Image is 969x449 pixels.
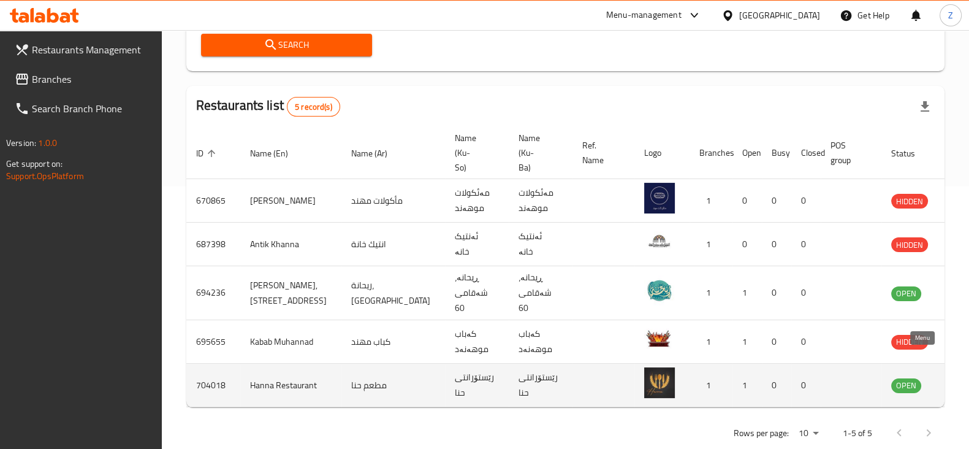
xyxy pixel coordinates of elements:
td: 0 [791,320,821,364]
td: 0 [791,223,821,266]
button: Search [201,34,372,56]
a: Branches [5,64,162,94]
span: OPEN [891,378,921,393]
h2: Restaurants list [196,96,340,117]
span: Status [891,146,931,161]
td: مأكولات مهند [341,179,445,223]
a: Search Branch Phone [5,94,162,123]
td: 695655 [186,320,240,364]
div: Export file [910,92,940,121]
td: 0 [791,179,821,223]
div: [GEOGRAPHIC_DATA] [739,9,820,22]
td: 670865 [186,179,240,223]
td: رێستۆرانتی حنا [509,364,572,407]
td: مەئکولات موهەند [445,179,509,223]
img: Makolat Muhannad [644,183,675,213]
td: 1 [690,364,732,407]
td: 1 [732,320,762,364]
td: ئەنتیک خانە [445,223,509,266]
td: ڕیحانە، شەقامی 60 [509,266,572,320]
span: HIDDEN [891,238,928,252]
td: كباب مهند [341,320,445,364]
th: Closed [791,127,821,179]
th: Branches [690,127,732,179]
td: 694236 [186,266,240,320]
span: Z [948,9,953,22]
span: Name (Ku-Ba) [519,131,558,175]
td: 1 [690,179,732,223]
td: 1 [732,266,762,320]
td: 704018 [186,364,240,407]
td: کەباب موهەنەد [509,320,572,364]
th: Logo [634,127,690,179]
img: Antik Khanna [644,226,675,257]
span: OPEN [891,286,921,301]
span: POS group [830,138,867,167]
a: Support.OpsPlatform [6,168,84,184]
span: Restaurants Management [32,42,152,57]
th: Busy [762,127,791,179]
td: ڕیحانە، شەقامی 60 [445,266,509,320]
td: 1 [690,266,732,320]
td: 0 [732,179,762,223]
div: HIDDEN [891,237,928,252]
td: 0 [732,223,762,266]
td: Hanna Restaurant [240,364,341,407]
td: ئەنتیک خانە [509,223,572,266]
div: OPEN [891,286,921,301]
span: Search Branch Phone [32,101,152,116]
td: Antik Khanna [240,223,341,266]
td: 0 [762,364,791,407]
span: HIDDEN [891,335,928,349]
span: Name (En) [250,146,304,161]
td: 0 [791,364,821,407]
img: Hanna Restaurant [644,367,675,398]
td: [PERSON_NAME], [STREET_ADDRESS] [240,266,341,320]
td: 0 [762,223,791,266]
div: Menu-management [606,8,682,23]
span: HIDDEN [891,194,928,209]
td: 0 [762,179,791,223]
td: رێستۆرانتی حنا [445,364,509,407]
td: 0 [762,320,791,364]
td: مطعم حنا [341,364,445,407]
td: [PERSON_NAME] [240,179,341,223]
a: Restaurants Management [5,35,162,64]
td: انتيك خانة [341,223,445,266]
td: ريحانة، [GEOGRAPHIC_DATA] [341,266,445,320]
span: Name (Ar) [351,146,403,161]
td: 0 [762,266,791,320]
img: Kabab Muhannad [644,324,675,355]
span: 1.0.0 [38,135,57,151]
span: Version: [6,135,36,151]
td: 1 [690,223,732,266]
span: Ref. Name [582,138,620,167]
img: Rihanna, 60 Street [644,275,675,306]
td: کەباب موهەنەد [445,320,509,364]
span: Get support on: [6,156,63,172]
span: 5 record(s) [287,101,340,113]
td: 0 [791,266,821,320]
td: 1 [690,320,732,364]
span: Search [211,37,362,53]
td: Kabab Muhannad [240,320,341,364]
td: 687398 [186,223,240,266]
span: ID [196,146,219,161]
div: OPEN [891,378,921,393]
div: Total records count [287,97,340,117]
th: Open [732,127,762,179]
p: Rows per page: [734,426,789,441]
td: 1 [732,364,762,407]
span: Branches [32,72,152,86]
td: مەئکولات موهەند [509,179,572,223]
p: 1-5 of 5 [843,426,872,441]
div: Rows per page: [794,424,823,443]
span: Name (Ku-So) [455,131,494,175]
